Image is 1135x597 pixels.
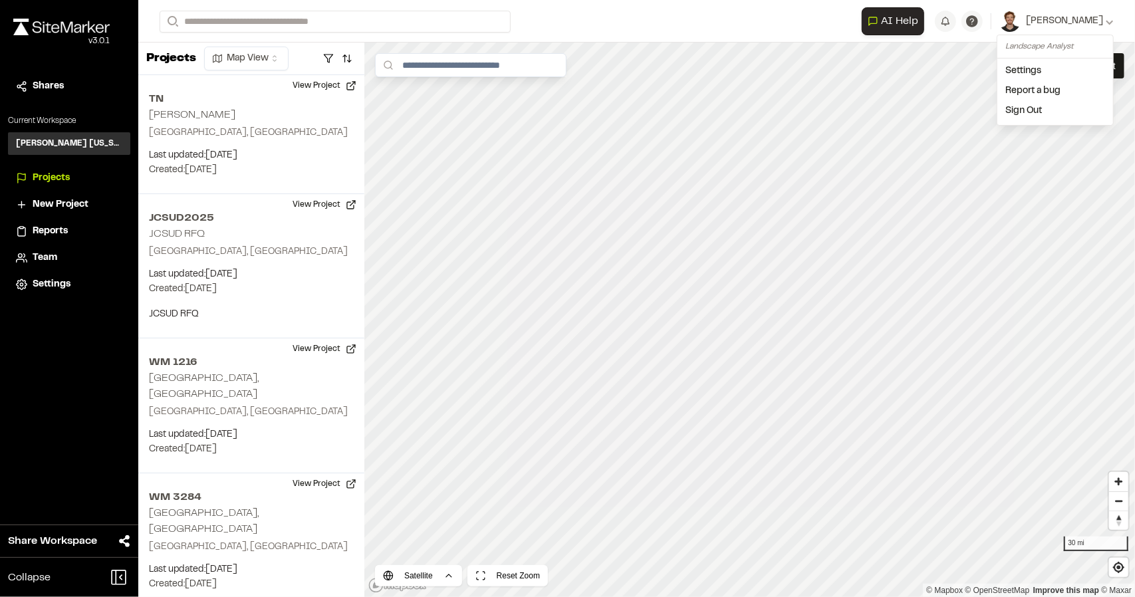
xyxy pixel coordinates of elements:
[149,282,354,297] p: Created: [DATE]
[13,35,110,47] div: Oh geez...please don't...
[997,101,1113,121] a: Sign Out
[375,565,462,586] button: Satellite
[881,13,918,29] span: AI Help
[285,473,364,495] button: View Project
[8,533,97,549] span: Share Workspace
[997,81,1113,101] div: Report a bug
[1109,472,1128,491] button: Zoom in
[285,75,364,96] button: View Project
[149,374,259,399] h2: [GEOGRAPHIC_DATA], [GEOGRAPHIC_DATA]
[16,138,122,150] h3: [PERSON_NAME] [US_STATE]
[149,163,354,178] p: Created: [DATE]
[1064,537,1128,551] div: 30 mi
[1005,41,1105,53] div: Landscape Analyst
[1109,492,1128,511] span: Zoom out
[149,110,235,120] h2: [PERSON_NAME]
[1109,558,1128,577] button: Find my location
[1026,14,1103,29] span: [PERSON_NAME]
[33,197,88,212] span: New Project
[149,442,354,457] p: Created: [DATE]
[149,307,354,322] p: JCSUD RFQ
[149,245,354,259] p: [GEOGRAPHIC_DATA], [GEOGRAPHIC_DATA]
[149,126,354,140] p: [GEOGRAPHIC_DATA], [GEOGRAPHIC_DATA]
[149,148,354,163] p: Last updated: [DATE]
[149,509,259,534] h2: [GEOGRAPHIC_DATA], [GEOGRAPHIC_DATA]
[149,210,354,226] h2: JCSUD2025
[16,171,122,185] a: Projects
[1109,491,1128,511] button: Zoom out
[1101,586,1132,595] a: Maxar
[16,277,122,292] a: Settings
[33,277,70,292] span: Settings
[862,7,930,35] div: Open AI Assistant
[8,570,51,586] span: Collapse
[33,79,64,94] span: Shares
[467,565,548,586] button: Reset Zoom
[13,19,110,35] img: rebrand.png
[149,540,354,554] p: [GEOGRAPHIC_DATA], [GEOGRAPHIC_DATA]
[1109,511,1128,530] button: Reset bearing to north
[149,489,354,505] h2: WM 3284
[16,224,122,239] a: Reports
[149,562,354,577] p: Last updated: [DATE]
[16,79,122,94] a: Shares
[997,61,1113,81] a: Settings
[149,229,205,239] h2: JCSUD RFQ
[33,251,57,265] span: Team
[33,171,70,185] span: Projects
[149,354,354,370] h2: WM 1216
[149,91,354,107] h2: TN
[285,338,364,360] button: View Project
[999,11,1114,32] button: [PERSON_NAME]
[149,427,354,442] p: Last updated: [DATE]
[16,251,122,265] a: Team
[146,50,196,68] p: Projects
[33,224,68,239] span: Reports
[368,578,427,593] a: Mapbox logo
[149,267,354,282] p: Last updated: [DATE]
[8,115,130,127] p: Current Workspace
[862,7,924,35] button: Open AI Assistant
[965,586,1030,595] a: OpenStreetMap
[16,197,122,212] a: New Project
[285,194,364,215] button: View Project
[999,11,1021,32] img: User
[926,586,963,595] a: Mapbox
[160,11,184,33] button: Search
[1033,586,1099,595] a: Map feedback
[364,43,1135,597] canvas: Map
[149,577,354,592] p: Created: [DATE]
[149,405,354,419] p: [GEOGRAPHIC_DATA], [GEOGRAPHIC_DATA]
